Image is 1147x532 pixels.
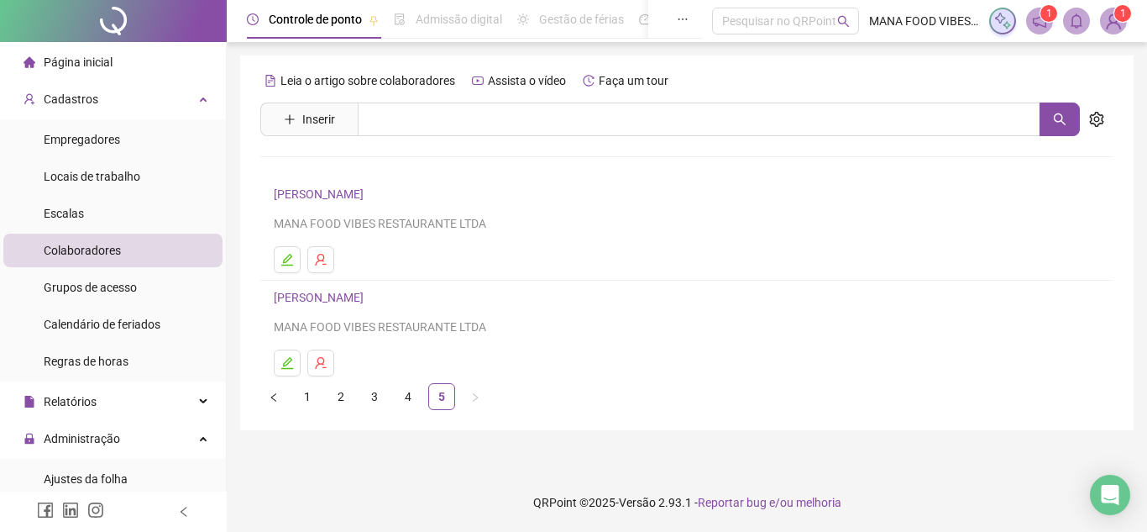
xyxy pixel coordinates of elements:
[361,383,388,410] li: 3
[44,318,160,331] span: Calendário de feriados
[698,496,841,509] span: Reportar bug e/ou melhoria
[274,291,369,304] a: [PERSON_NAME]
[1053,113,1066,126] span: search
[44,55,113,69] span: Página inicial
[470,392,480,403] span: right
[274,318,1100,336] div: MANA FOOD VIBES RESTAURANTE LTDA
[314,356,327,370] span: user-delete
[247,13,259,25] span: clock-circle
[472,75,484,87] span: youtube
[274,187,369,201] a: [PERSON_NAME]
[462,383,489,410] button: right
[280,356,294,370] span: edit
[1040,5,1057,22] sup: 1
[619,496,656,509] span: Versão
[395,383,422,410] li: 4
[270,106,348,133] button: Inserir
[294,383,321,410] li: 1
[87,502,104,519] span: instagram
[269,392,279,403] span: left
[24,56,35,68] span: home
[539,13,624,26] span: Gestão de férias
[62,502,79,519] span: linkedin
[227,473,1147,532] footer: QRPoint © 2025 - 2.93.1 -
[44,395,97,408] span: Relatórios
[178,506,190,518] span: left
[394,13,406,25] span: file-done
[44,133,120,146] span: Empregadores
[517,13,529,25] span: sun
[583,75,594,87] span: history
[837,15,850,28] span: search
[37,502,54,519] span: facebook
[1069,13,1084,29] span: bell
[1101,8,1126,34] img: 64808
[260,383,287,410] button: left
[269,13,362,26] span: Controle de ponto
[44,244,121,257] span: Colaboradores
[44,170,140,183] span: Locais de trabalho
[1089,112,1104,127] span: setting
[429,384,454,409] a: 5
[1046,8,1052,19] span: 1
[362,384,387,409] a: 3
[260,383,287,410] li: Página anterior
[869,12,979,30] span: MANA FOOD VIBES RESTAURANTE LTDA
[428,383,455,410] li: 5
[328,384,354,409] a: 2
[1120,8,1126,19] span: 1
[24,93,35,105] span: user-add
[1114,5,1131,22] sup: Atualize o seu contato no menu Meus Dados
[44,207,84,220] span: Escalas
[677,13,689,25] span: ellipsis
[274,214,1100,233] div: MANA FOOD VIBES RESTAURANTE LTDA
[280,253,294,266] span: edit
[295,384,320,409] a: 1
[44,432,120,445] span: Administração
[24,433,35,445] span: lock
[462,383,489,410] li: Próxima página
[1090,475,1130,515] div: Open Intercom Messenger
[395,384,421,409] a: 4
[264,75,276,87] span: file-text
[639,13,651,25] span: dashboard
[488,74,566,87] span: Assista o vídeo
[327,383,354,410] li: 2
[416,13,502,26] span: Admissão digital
[302,110,335,129] span: Inserir
[369,15,379,25] span: pushpin
[314,253,327,266] span: user-delete
[44,472,128,486] span: Ajustes da folha
[280,74,455,87] span: Leia o artigo sobre colaboradores
[44,92,98,106] span: Cadastros
[599,74,668,87] span: Faça um tour
[1032,13,1047,29] span: notification
[44,281,137,294] span: Grupos de acesso
[993,12,1012,30] img: sparkle-icon.fc2bf0ac1784a2077858766a79e2daf3.svg
[284,113,296,125] span: plus
[24,396,35,408] span: file
[44,355,128,368] span: Regras de horas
